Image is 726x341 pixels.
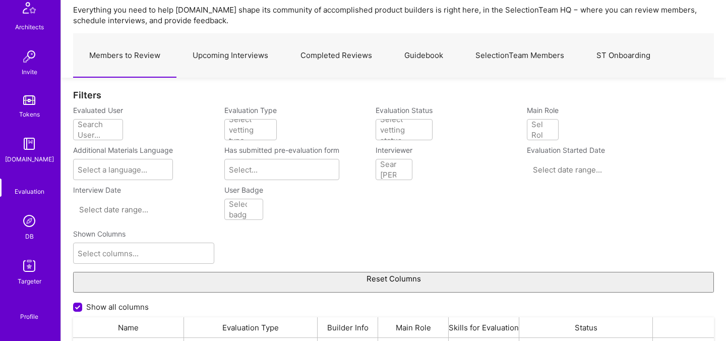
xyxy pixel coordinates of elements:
div: Select... [229,164,258,175]
div: Select columns... [78,248,139,259]
a: Profile [17,301,42,321]
div: Invite [22,67,37,77]
img: Invite [19,46,39,67]
div: Main Role [378,317,449,337]
div: Search [PERSON_NAME]... [380,159,448,180]
div: Select vetting status... [380,114,416,146]
i: icon Chevron [265,127,270,132]
i: icon Chevron [202,251,207,256]
i: icon Chevron [251,207,256,212]
i: icon Chevron [420,127,426,132]
div: Targeter [18,276,41,287]
i: icon Chevron [161,167,166,172]
label: Main Role [527,105,559,115]
div: DB [25,231,34,242]
i: icon Chevron [111,127,116,132]
label: Additional Materials Language [73,145,173,155]
div: Architects [15,22,44,32]
label: Has submitted pre-evaluation form [224,145,339,155]
label: User Badge [224,185,263,195]
label: Evaluated User [73,105,123,115]
div: Skills for Evaluation [449,317,519,337]
input: Select date range... [79,204,200,214]
label: Shown Columns [73,229,126,239]
div: Search User... [78,119,106,140]
img: guide book [19,134,39,154]
img: Admin Search [19,211,39,231]
a: Completed Reviews [284,34,388,78]
a: SelectionTeam Members [459,34,580,78]
img: tokens [23,95,35,105]
div: Status [519,317,653,337]
div: Select badge... [229,199,257,220]
a: Upcoming Interviews [176,34,284,78]
label: Evaluation Type [224,105,277,115]
label: Evaluation Status [376,105,433,115]
label: Interviewer [376,145,412,155]
a: Guidebook [388,34,459,78]
div: Select vetting type... [229,114,260,146]
img: Skill Targeter [19,256,39,276]
span: Show all columns [86,302,149,312]
label: Interview Date [73,185,214,195]
div: Profile [20,311,38,321]
a: ST Onboarding [580,34,667,78]
label: Evaluation Started Date [527,145,668,155]
div: [DOMAIN_NAME] [5,154,54,164]
i: icon Chevron [547,127,552,132]
a: Members to Review [73,34,176,78]
input: Select date range... [533,164,654,175]
i: icon Chevron [327,167,332,172]
i: icon SelectionTeam [26,179,33,186]
div: Evaluation [15,186,44,197]
div: Select a language... [78,164,147,175]
div: Evaluation Type [184,317,318,337]
div: Name [73,317,184,337]
div: Tokens [19,109,40,120]
div: Builder Info [318,317,378,337]
div: Filters [73,90,714,100]
p: Everything you need to help [DOMAIN_NAME] shape its community of accomplished product builders is... [73,5,714,26]
button: Reset Columns [73,272,714,293]
i: icon Chevron [400,167,405,172]
div: Select Role... [531,119,554,140]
